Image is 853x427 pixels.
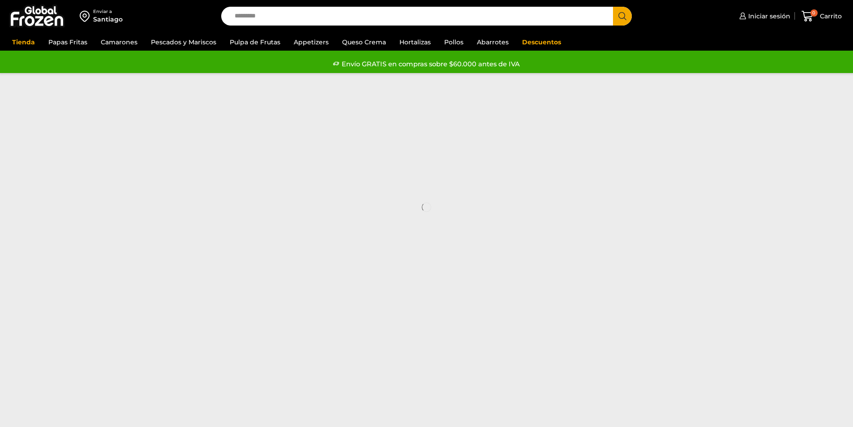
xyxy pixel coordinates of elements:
[93,9,123,15] div: Enviar a
[96,34,142,51] a: Camarones
[225,34,285,51] a: Pulpa de Frutas
[613,7,632,26] button: Search button
[737,7,790,25] a: Iniciar sesión
[8,34,39,51] a: Tienda
[810,9,818,17] span: 0
[338,34,390,51] a: Queso Crema
[472,34,513,51] a: Abarrotes
[80,9,93,24] img: address-field-icon.svg
[518,34,566,51] a: Descuentos
[799,6,844,27] a: 0 Carrito
[44,34,92,51] a: Papas Fritas
[146,34,221,51] a: Pescados y Mariscos
[440,34,468,51] a: Pollos
[93,15,123,24] div: Santiago
[289,34,333,51] a: Appetizers
[818,12,842,21] span: Carrito
[395,34,435,51] a: Hortalizas
[746,12,790,21] span: Iniciar sesión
